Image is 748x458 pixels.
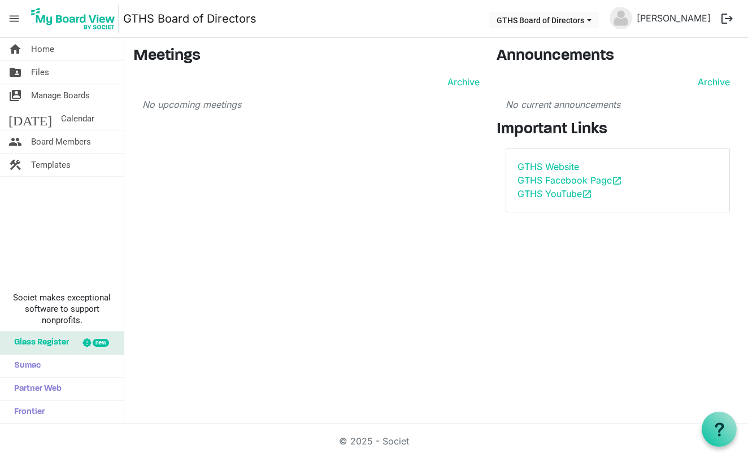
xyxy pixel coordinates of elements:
img: no-profile-picture.svg [610,7,632,29]
a: GTHS Website [517,161,579,172]
p: No upcoming meetings [142,98,480,111]
span: Templates [31,154,71,176]
button: logout [715,7,739,30]
span: Glass Register [8,331,69,354]
span: Files [31,61,49,84]
span: Sumac [8,355,41,377]
span: Calendar [61,107,94,130]
a: GTHS YouTubeopen_in_new [517,188,592,199]
span: Board Members [31,130,91,153]
h3: Meetings [133,47,480,66]
span: home [8,38,22,60]
a: GTHS Board of Directors [123,7,256,30]
span: menu [3,8,25,29]
a: My Board View Logo [28,5,123,33]
span: switch_account [8,84,22,107]
span: [DATE] [8,107,52,130]
span: folder_shared [8,61,22,84]
span: construction [8,154,22,176]
a: GTHS Facebook Pageopen_in_new [517,175,622,186]
a: Archive [693,75,730,89]
span: Partner Web [8,378,62,400]
h3: Important Links [497,120,739,139]
button: GTHS Board of Directors dropdownbutton [489,12,599,28]
a: [PERSON_NAME] [632,7,715,29]
div: new [93,339,109,347]
h3: Announcements [497,47,739,66]
span: Manage Boards [31,84,90,107]
a: Archive [443,75,480,89]
a: © 2025 - Societ [339,435,409,447]
span: Frontier [8,401,45,424]
p: No current announcements [506,98,730,111]
span: people [8,130,22,153]
span: Home [31,38,54,60]
img: My Board View Logo [28,5,119,33]
span: open_in_new [582,189,592,199]
span: Societ makes exceptional software to support nonprofits. [5,292,119,326]
span: open_in_new [612,176,622,186]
